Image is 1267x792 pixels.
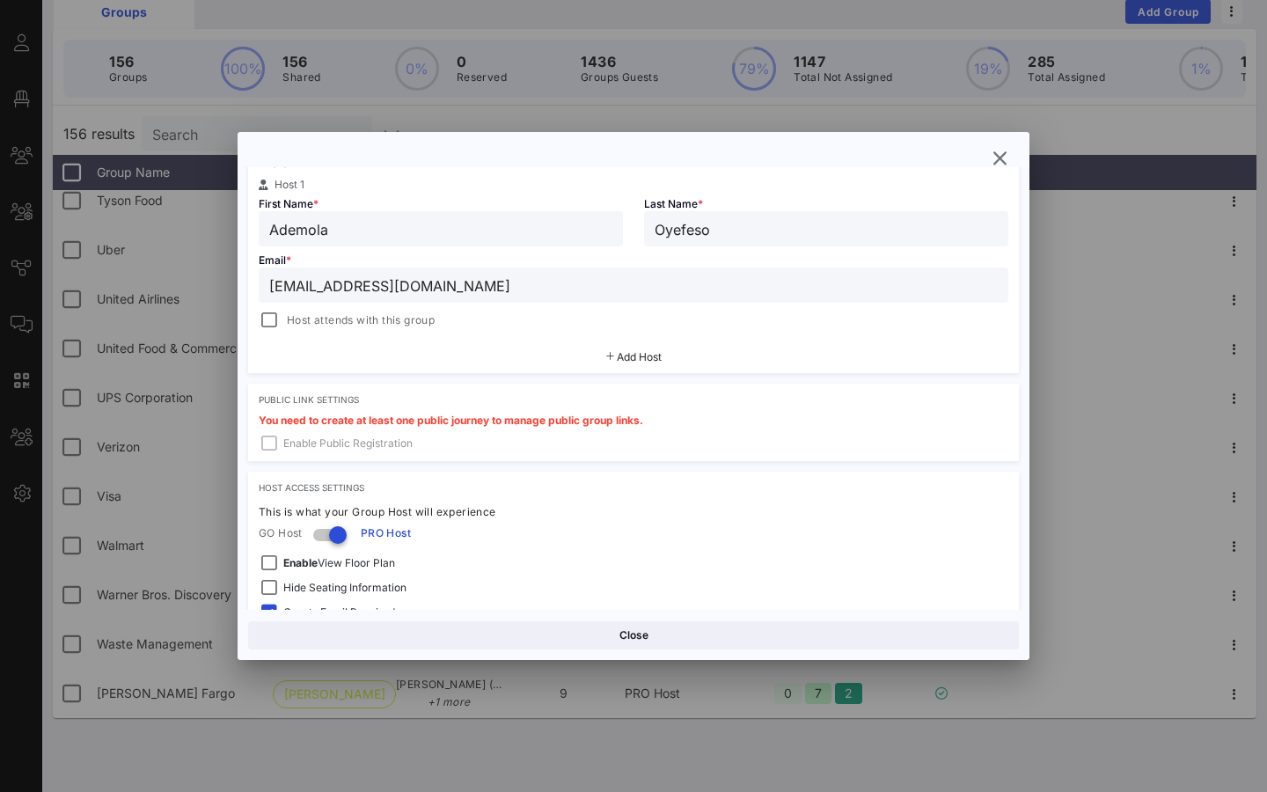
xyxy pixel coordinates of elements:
[259,482,1008,493] div: Host Access Settings
[617,350,662,363] span: Add Host
[283,554,395,572] span: View Floor Plan
[248,621,1019,649] button: Close
[361,524,411,542] span: PRO Host
[259,414,643,427] span: You need to create at least one public journey to manage public group links.
[283,579,406,597] span: Hide Seating Information
[259,197,319,210] span: First Name
[259,253,291,267] span: Email
[644,197,703,210] span: Last Name
[287,312,435,329] span: Host attends with this group
[283,604,395,621] span: Guests Email Required
[606,352,662,363] button: Add Host
[283,556,318,569] strong: Enable
[275,178,304,191] span: Host 1
[259,503,1008,521] div: This is what your Group Host will experience
[259,394,1008,405] div: Public Link Settings
[259,524,303,542] span: GO Host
